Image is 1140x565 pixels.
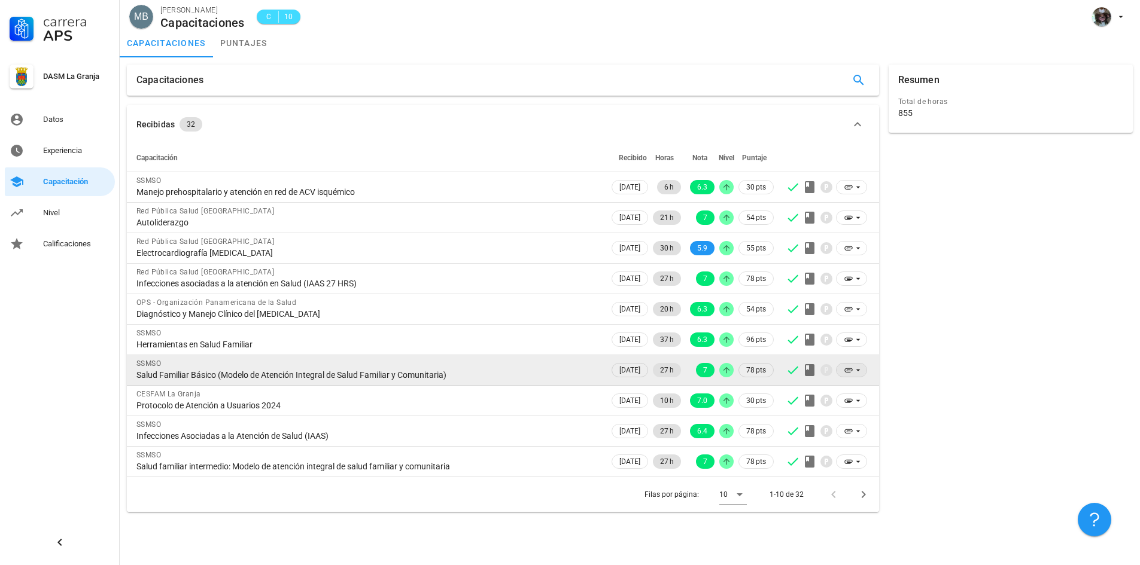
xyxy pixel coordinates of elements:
[136,430,600,441] div: Infecciones Asociadas a la Atención de Salud (IAAS)
[136,118,175,131] div: Recibidas
[746,303,766,315] span: 54 pts
[697,393,707,408] span: 7.0
[736,143,776,172] th: Puntaje
[136,248,600,258] div: Electrocardiografía [MEDICAL_DATA]
[619,211,640,224] span: [DATE]
[136,187,600,197] div: Manejo prehospitalario y atención en red de ACV isquémico
[5,105,115,134] a: Datos
[683,143,717,172] th: Nota
[746,273,766,285] span: 78 pts
[853,484,874,505] button: Página siguiente
[746,181,766,193] span: 30 pts
[746,364,766,376] span: 78 pts
[697,180,707,194] span: 6.3
[5,230,115,258] a: Calificaciones
[136,369,600,380] div: Salud Familiar Básico (Modelo de Atención Integral de Salud Familiar y Comunitaria)
[692,154,707,162] span: Nota
[136,65,203,96] div: Capacitaciones
[619,272,640,285] span: [DATE]
[619,333,640,346] span: [DATE]
[136,217,600,228] div: Autoliderazgo
[619,303,640,316] span: [DATE]
[664,180,674,194] span: 6 h
[660,210,674,225] span: 21 h
[697,302,707,316] span: 6.3
[5,198,115,227] a: Nivel
[719,154,734,162] span: Nivel
[43,72,110,81] div: DASM La Granja
[660,332,674,347] span: 37 h
[609,143,650,172] th: Recibido
[697,241,707,255] span: 5.9
[703,210,707,225] span: 7
[655,154,674,162] span: Horas
[619,364,640,377] span: [DATE]
[697,424,707,438] span: 6.4
[160,4,245,16] div: [PERSON_NAME]
[129,5,153,29] div: avatar
[127,105,879,143] button: Recibidas 32
[136,298,296,307] span: OPS - Organización Panamericana de la Salud
[717,143,736,172] th: Nivel
[136,154,178,162] span: Capacitación
[127,143,609,172] th: Capacitación
[898,65,940,96] div: Resumen
[136,309,600,319] div: Diagnóstico y Manejo Clínico del [MEDICAL_DATA]
[619,424,640,438] span: [DATE]
[136,268,274,276] span: Red Pública Salud [GEOGRAPHIC_DATA]
[619,455,640,468] span: [DATE]
[136,400,600,411] div: Protocolo de Atención a Usuarios 2024
[746,242,766,254] span: 55 pts
[136,176,161,185] span: SSMSO
[136,339,600,350] div: Herramientas en Salud Familiar
[645,477,747,512] div: Filas por página:
[660,363,674,377] span: 27 h
[160,16,245,29] div: Capacitaciones
[5,136,115,165] a: Experiencia
[136,420,161,429] span: SSMSO
[742,154,767,162] span: Puntaje
[1092,7,1111,26] div: avatar
[746,334,766,346] span: 96 pts
[697,332,707,347] span: 6.3
[746,456,766,468] span: 78 pts
[136,451,161,459] span: SSMSO
[213,29,275,57] a: puntajes
[703,454,707,469] span: 7
[660,454,674,469] span: 27 h
[650,143,683,172] th: Horas
[898,108,913,118] div: 855
[746,395,766,407] span: 30 pts
[136,359,161,368] span: SSMSO
[136,461,600,472] div: Salud familiar intermedio: Modelo de atención integral de salud familiar y comunitaria
[43,177,110,187] div: Capacitación
[619,394,640,407] span: [DATE]
[187,117,195,132] span: 32
[43,14,110,29] div: Carrera
[719,489,728,500] div: 10
[134,5,148,29] span: MB
[284,11,293,23] span: 10
[619,242,640,255] span: [DATE]
[703,363,707,377] span: 7
[770,489,804,500] div: 1-10 de 32
[660,393,674,408] span: 10 h
[136,207,274,215] span: Red Pública Salud [GEOGRAPHIC_DATA]
[660,241,674,255] span: 30 h
[746,425,766,437] span: 78 pts
[136,390,200,398] span: CESFAM La Granja
[43,146,110,155] div: Experiencia
[136,278,600,289] div: Infecciones asociadas a la atención en Salud (IAAS 27 HRS)
[660,271,674,286] span: 27 h
[660,424,674,438] span: 27 h
[43,208,110,218] div: Nivel
[898,96,1123,108] div: Total de horas
[264,11,273,23] span: C
[43,239,110,249] div: Calificaciones
[43,29,110,43] div: APS
[136,329,161,337] span: SSMSO
[43,115,110,124] div: Datos
[136,237,274,246] span: Red Pública Salud [GEOGRAPHIC_DATA]
[660,302,674,316] span: 20 h
[703,271,707,286] span: 7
